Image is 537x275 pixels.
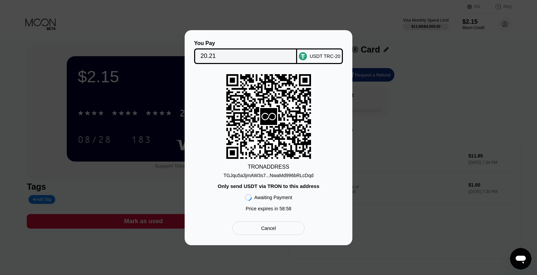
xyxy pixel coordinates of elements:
span: 58 : 58 [280,206,291,211]
div: Price expires in [246,206,291,211]
div: Cancel [232,221,305,235]
div: You PayUSDT TRC-20 [195,40,342,64]
div: You Pay [194,40,297,46]
div: Awaiting Payment [254,195,292,200]
div: Cancel [261,225,276,231]
div: TRON ADDRESS [248,164,289,170]
div: TGJqu5a3jmAW3s7...NwaMd996bRLcDqd [224,170,314,178]
iframe: Button to launch messaging window [510,248,532,270]
div: TGJqu5a3jmAW3s7...NwaMd996bRLcDqd [224,173,314,178]
div: Only send USDT via TRON to this address [218,183,319,189]
div: USDT TRC-20 [310,54,340,59]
